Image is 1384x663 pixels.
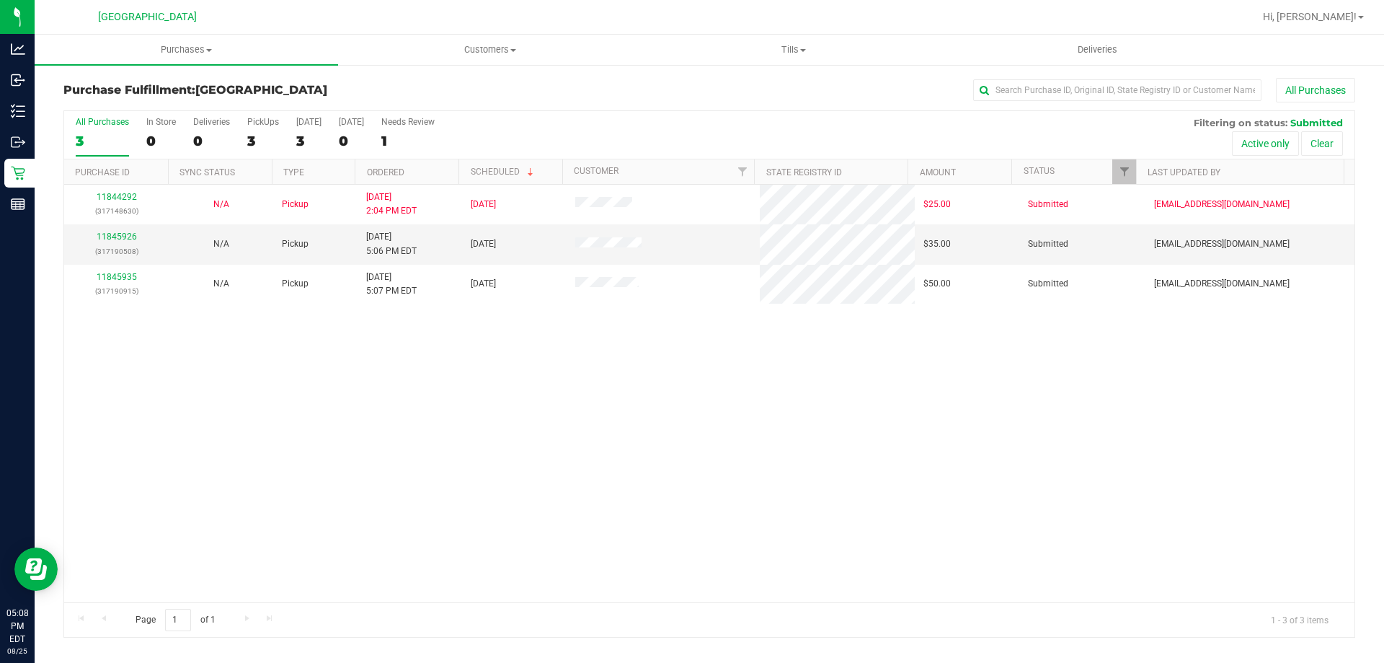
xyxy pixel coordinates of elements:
div: [DATE] [296,117,321,127]
span: Submitted [1028,237,1068,251]
input: Search Purchase ID, Original ID, State Registry ID or Customer Name... [973,79,1261,101]
div: 0 [146,133,176,149]
span: Deliveries [1058,43,1137,56]
p: (317190508) [73,245,160,258]
inline-svg: Inventory [11,104,25,118]
a: Purchase ID [75,167,130,177]
button: Clear [1301,131,1343,156]
div: 0 [193,133,230,149]
a: 11844292 [97,192,137,202]
div: Needs Review [381,117,435,127]
iframe: Resource center [14,548,58,591]
span: Submitted [1028,198,1068,211]
span: Page of 1 [123,609,227,631]
span: Tills [642,43,944,56]
div: All Purchases [76,117,129,127]
div: 3 [247,133,279,149]
p: (317190915) [73,284,160,298]
button: N/A [213,198,229,211]
span: [EMAIL_ADDRESS][DOMAIN_NAME] [1154,198,1290,211]
a: Filter [1112,159,1136,184]
span: [DATE] 2:04 PM EDT [366,190,417,218]
a: Sync Status [179,167,235,177]
span: Pickup [282,237,309,251]
span: $50.00 [923,277,951,291]
p: 05:08 PM EDT [6,607,28,646]
span: Submitted [1028,277,1068,291]
inline-svg: Retail [11,166,25,180]
div: 1 [381,133,435,149]
a: Deliveries [946,35,1249,65]
span: [DATE] [471,277,496,291]
a: State Registry ID [766,167,842,177]
span: Not Applicable [213,239,229,249]
span: Hi, [PERSON_NAME]! [1263,11,1357,22]
span: [GEOGRAPHIC_DATA] [98,11,197,23]
div: PickUps [247,117,279,127]
button: N/A [213,277,229,291]
p: (317148630) [73,204,160,218]
span: [DATE] [471,198,496,211]
span: Not Applicable [213,199,229,209]
p: 08/25 [6,646,28,657]
a: 11845926 [97,232,137,242]
span: [DATE] [471,237,496,251]
span: [DATE] 5:07 PM EDT [366,271,417,298]
a: Ordered [367,167,404,177]
a: Status [1024,166,1055,176]
div: In Store [146,117,176,127]
a: Scheduled [471,167,536,177]
span: Filtering on status: [1194,117,1287,128]
span: Pickup [282,198,309,211]
div: Deliveries [193,117,230,127]
a: Type [283,167,304,177]
span: Submitted [1290,117,1343,128]
span: [DATE] 5:06 PM EDT [366,230,417,258]
inline-svg: Reports [11,197,25,211]
a: Tills [642,35,945,65]
a: Customers [338,35,642,65]
span: $35.00 [923,237,951,251]
a: Purchases [35,35,338,65]
span: Not Applicable [213,278,229,289]
span: [GEOGRAPHIC_DATA] [195,83,327,97]
a: Filter [730,159,754,184]
button: Active only [1232,131,1299,156]
button: N/A [213,237,229,251]
span: Purchases [35,43,338,56]
inline-svg: Inbound [11,73,25,87]
a: Last Updated By [1148,167,1220,177]
div: 3 [76,133,129,149]
button: All Purchases [1276,78,1355,102]
span: Customers [339,43,641,56]
span: [EMAIL_ADDRESS][DOMAIN_NAME] [1154,277,1290,291]
span: $25.00 [923,198,951,211]
a: 11845935 [97,272,137,282]
span: [EMAIL_ADDRESS][DOMAIN_NAME] [1154,237,1290,251]
div: 0 [339,133,364,149]
span: Pickup [282,277,309,291]
span: 1 - 3 of 3 items [1259,609,1340,631]
a: Customer [574,166,618,176]
inline-svg: Analytics [11,42,25,56]
a: Amount [920,167,956,177]
h3: Purchase Fulfillment: [63,84,494,97]
div: 3 [296,133,321,149]
input: 1 [165,609,191,631]
inline-svg: Outbound [11,135,25,149]
div: [DATE] [339,117,364,127]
